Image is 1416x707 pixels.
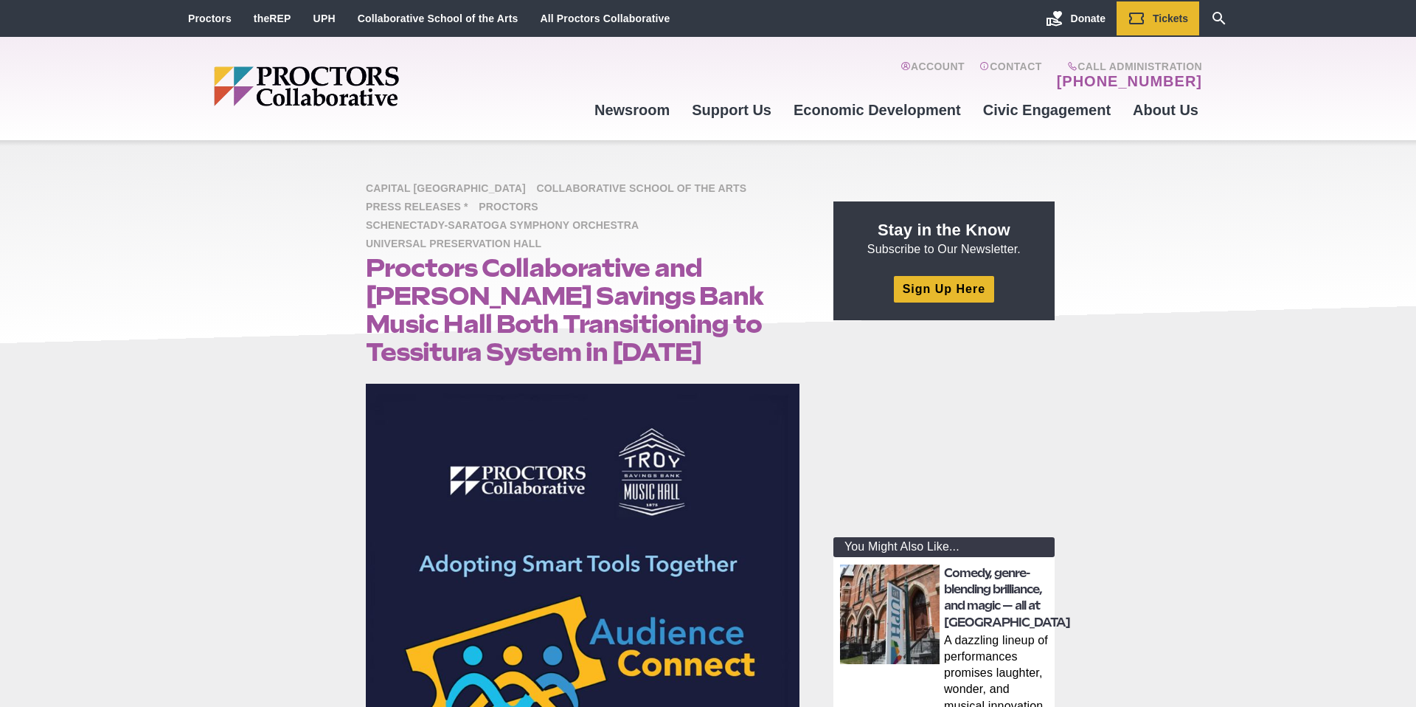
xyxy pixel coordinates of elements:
span: Schenectady-Saratoga Symphony Orchestra [366,217,646,235]
span: Tickets [1153,13,1188,24]
a: Proctors [479,200,545,213]
a: Sign Up Here [894,276,994,302]
a: Support Us [681,90,782,130]
a: Capital [GEOGRAPHIC_DATA] [366,182,533,194]
a: Press Releases * [366,200,476,213]
a: Account [900,61,965,90]
span: Capital [GEOGRAPHIC_DATA] [366,180,533,199]
span: Proctors [479,199,545,217]
a: [PHONE_NUMBER] [1057,72,1202,90]
a: UPH [313,13,336,24]
a: Collaborative School of the Arts [358,13,518,24]
p: Subscribe to Our Newsletter. [851,219,1037,258]
a: Comedy, genre-blending brilliance, and magic — all at [GEOGRAPHIC_DATA] [944,566,1070,630]
a: About Us [1122,90,1209,130]
img: Proctors logo [214,66,513,106]
img: thumbnail: Comedy, genre-blending brilliance, and magic — all at Universal Preservation Hall [840,565,940,664]
a: Civic Engagement [972,90,1122,130]
a: Universal Preservation Hall [366,237,549,249]
span: Press Releases * [366,199,476,217]
a: Economic Development [782,90,972,130]
a: Schenectady-Saratoga Symphony Orchestra [366,218,646,231]
a: Newsroom [583,90,681,130]
a: Contact [979,61,1042,90]
a: Collaborative School of the Arts [536,182,754,194]
a: Proctors [188,13,232,24]
a: All Proctors Collaborative [540,13,670,24]
span: Collaborative School of the Arts [536,180,754,199]
h1: Proctors Collaborative and [PERSON_NAME] Savings Bank Music Hall Both Transitioning to Tessitura ... [366,254,799,366]
strong: Stay in the Know [878,221,1010,239]
a: Search [1199,1,1239,35]
span: Donate [1071,13,1106,24]
span: Universal Preservation Hall [366,235,549,254]
div: You Might Also Like... [833,537,1055,557]
iframe: Advertisement [833,338,1055,523]
span: Call Administration [1052,61,1202,72]
a: Donate [1035,1,1117,35]
a: Tickets [1117,1,1199,35]
a: theREP [254,13,291,24]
